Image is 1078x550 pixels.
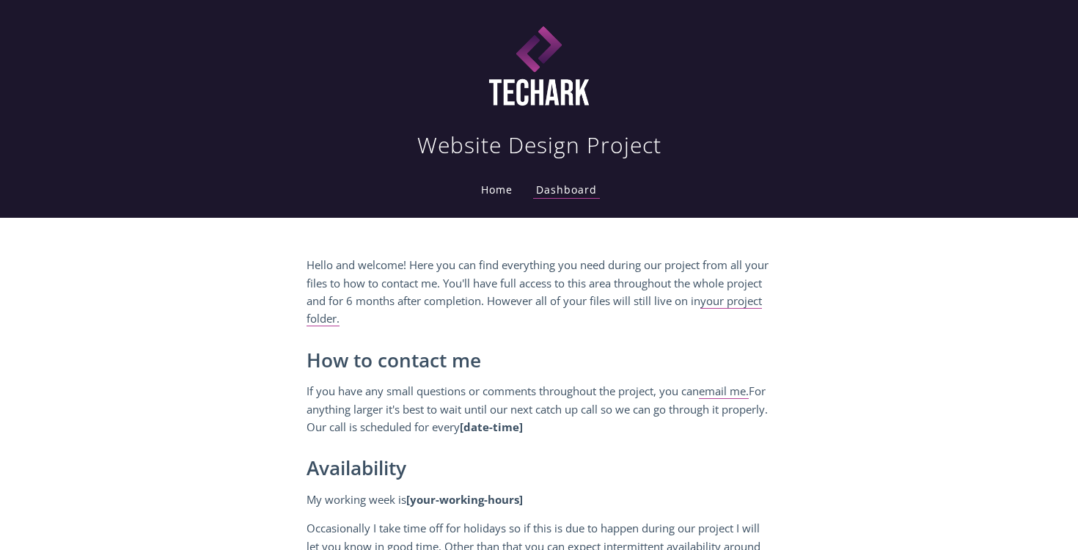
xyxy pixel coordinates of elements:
[406,492,523,507] strong: [your-working-hours]
[307,350,771,372] h2: How to contact me
[533,183,600,199] a: Dashboard
[699,384,749,399] a: email me.
[307,458,771,480] h2: Availability
[307,256,771,328] p: Hello and welcome! Here you can find everything you need during our project from all your files t...
[460,419,523,434] strong: [date-time]
[417,131,661,160] h1: Website Design Project
[307,382,771,436] p: If you have any small questions or comments throughout the project, you can For anything larger i...
[307,491,771,508] p: My working week is
[478,183,516,197] a: Home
